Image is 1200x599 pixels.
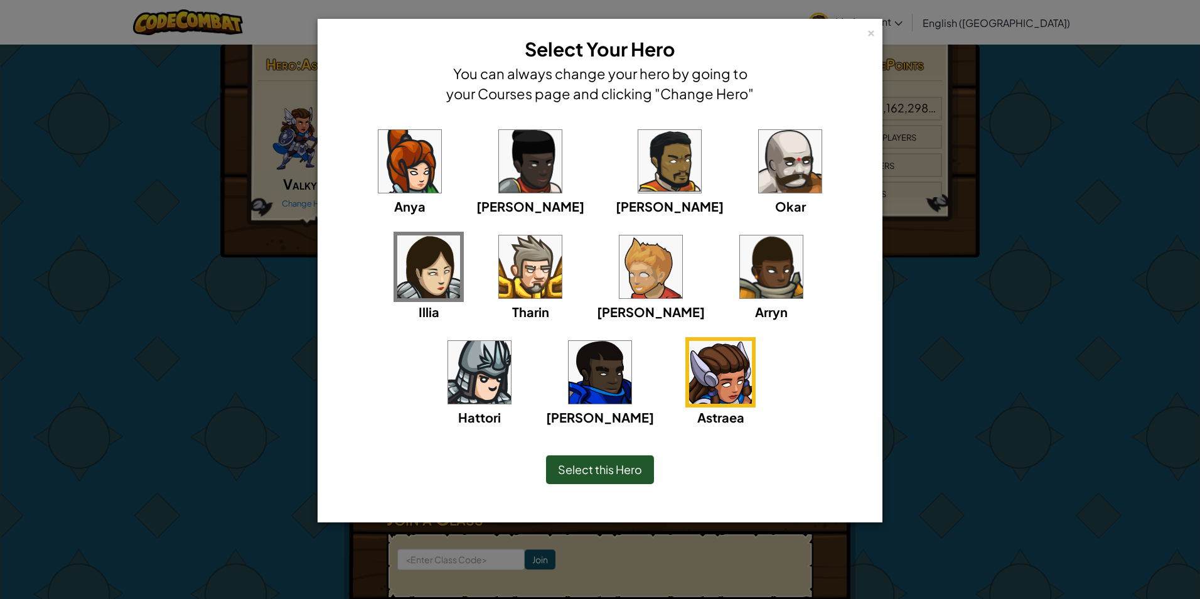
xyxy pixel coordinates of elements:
span: [PERSON_NAME] [546,409,654,425]
img: portrait.png [499,130,562,193]
span: Hattori [458,409,501,425]
span: Illia [419,304,439,320]
img: portrait.png [689,341,752,404]
img: portrait.png [619,235,682,298]
img: portrait.png [638,130,701,193]
img: portrait.png [448,341,511,404]
img: portrait.png [378,130,441,193]
span: Anya [394,198,426,214]
span: Astraea [697,409,744,425]
span: Select this Hero [558,462,642,477]
img: portrait.png [397,235,460,298]
span: Tharin [512,304,549,320]
h4: You can always change your hero by going to your Courses page and clicking "Change Hero" [443,63,757,104]
h3: Select Your Hero [443,35,757,63]
span: [PERSON_NAME] [616,198,724,214]
div: × [867,24,876,38]
span: Arryn [755,304,788,320]
img: portrait.png [569,341,631,404]
img: portrait.png [759,130,822,193]
img: portrait.png [740,235,803,298]
span: [PERSON_NAME] [597,304,705,320]
span: [PERSON_NAME] [476,198,584,214]
span: Okar [775,198,806,214]
img: portrait.png [499,235,562,298]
